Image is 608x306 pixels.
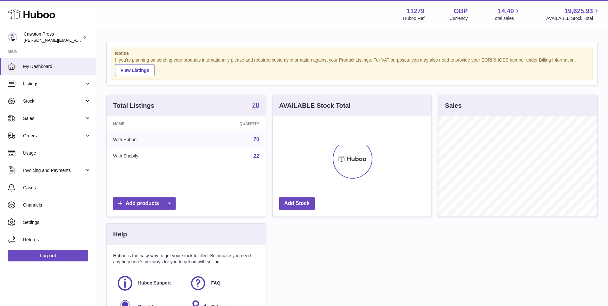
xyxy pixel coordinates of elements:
[113,253,259,265] p: Huboo is the easy way to get your stock fulfilled. But incase you need any help here's our ways f...
[23,167,84,174] span: Invoicing and Payments
[445,101,462,110] h3: Sales
[493,7,521,21] a: 14.40 Total sales
[107,116,192,131] th: Name
[454,7,468,15] strong: GBP
[189,275,256,292] a: FAQ
[115,64,154,76] a: View Listings
[107,148,192,165] td: With Shopify
[23,64,91,70] span: My Dashboard
[279,101,351,110] h3: AVAILABLE Stock Total
[254,153,259,159] a: 22
[113,101,154,110] h3: Total Listings
[115,50,589,56] strong: Notice
[24,38,163,43] span: [PERSON_NAME][EMAIL_ADDRESS][PERSON_NAME][DOMAIN_NAME]
[23,237,91,243] span: Returns
[23,133,84,139] span: Orders
[8,250,88,261] a: Log out
[113,197,176,210] a: Add products
[23,115,84,122] span: Sales
[192,116,265,131] th: Quantity
[254,137,259,142] a: 70
[23,185,91,191] span: Cases
[115,57,589,76] div: If you're planning on sending your products internationally please add required customs informati...
[113,230,127,239] h3: Help
[498,7,514,15] span: 14.40
[138,280,171,286] span: Huboo Support
[546,7,600,21] a: 19,625.93 AVAILABLE Stock Total
[252,102,259,109] a: 70
[116,275,183,292] a: Huboo Support
[8,32,17,42] img: thomas.carson@cawstonpress.com
[107,131,192,148] td: With Huboo
[23,219,91,225] span: Settings
[407,7,425,15] strong: 11279
[450,15,468,21] div: Currency
[23,150,91,156] span: Usage
[403,15,425,21] div: Huboo Ref
[23,98,84,104] span: Stock
[279,197,315,210] a: Add Stock
[564,7,593,15] span: 19,625.93
[211,280,221,286] span: FAQ
[23,202,91,208] span: Channels
[546,15,600,21] span: AVAILABLE Stock Total
[24,31,81,43] div: Cawston Press
[252,102,259,108] strong: 70
[23,81,84,87] span: Listings
[493,15,521,21] span: Total sales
